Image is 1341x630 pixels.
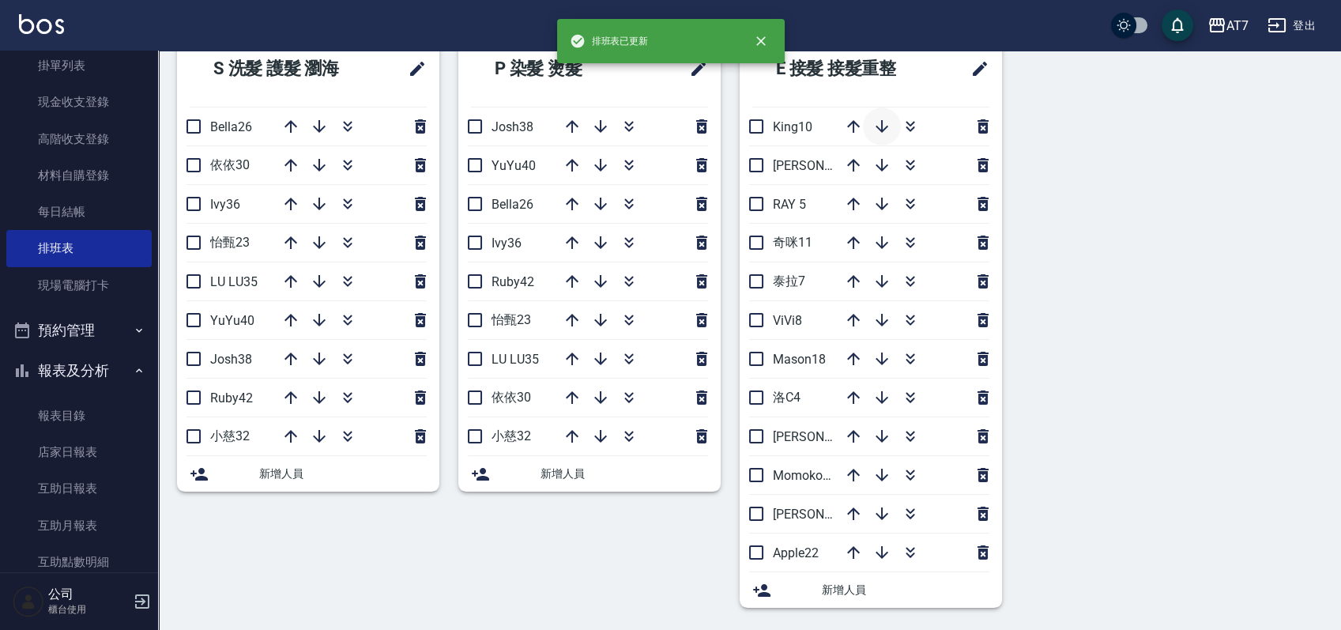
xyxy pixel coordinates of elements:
[6,267,152,304] a: 現場電腦打卡
[773,158,875,173] span: [PERSON_NAME]2
[492,236,522,251] span: Ivy36
[740,572,1002,608] div: 新增人員
[210,352,252,367] span: Josh38
[6,434,152,470] a: 店家日報表
[752,40,940,97] h2: E 接髮 接髮重整
[6,398,152,434] a: 報表目錄
[744,24,778,58] button: close
[773,197,806,212] span: RAY 5
[13,586,44,617] img: Person
[210,390,253,406] span: Ruby42
[492,158,536,173] span: YuYu40
[48,587,129,602] h5: 公司
[6,544,152,580] a: 互助點數明細
[6,84,152,120] a: 現金收支登錄
[773,313,802,328] span: ViVi8
[773,545,819,560] span: Apple22
[48,602,129,617] p: 櫃台使用
[6,507,152,544] a: 互助月報表
[6,350,152,391] button: 報表及分析
[773,235,812,250] span: 奇咪11
[19,14,64,34] img: Logo
[680,50,708,88] span: 修改班表的標題
[773,352,826,367] span: Mason18
[210,428,250,443] span: 小慈32
[1201,9,1255,42] button: AT7
[190,40,380,97] h2: S 洗髮 護髮 瀏海
[773,274,805,289] span: 泰拉7
[773,390,800,405] span: 洛C4
[6,121,152,157] a: 高階收支登錄
[210,157,250,172] span: 依依30
[773,468,837,483] span: Momoko12
[210,313,254,328] span: YuYu40
[398,50,427,88] span: 修改班表的標題
[259,466,427,482] span: 新增人員
[570,33,649,49] span: 排班表已更新
[492,428,531,443] span: 小慈32
[492,312,531,327] span: 怡甄23
[210,119,252,134] span: Bella26
[1162,9,1193,41] button: save
[6,470,152,507] a: 互助日報表
[541,466,708,482] span: 新增人員
[492,390,531,405] span: 依依30
[6,194,152,230] a: 每日結帳
[177,456,439,492] div: 新增人員
[773,507,875,522] span: [PERSON_NAME]6
[492,197,533,212] span: Bella26
[1261,11,1322,40] button: 登出
[458,456,721,492] div: 新增人員
[492,352,539,367] span: LU LU35
[210,235,250,250] span: 怡甄23
[6,157,152,194] a: 材料自購登錄
[773,119,812,134] span: King10
[471,40,642,97] h2: P 染髮 燙髮
[961,50,989,88] span: 修改班表的標題
[773,429,875,444] span: [PERSON_NAME]9
[822,582,989,598] span: 新增人員
[6,47,152,84] a: 掛單列表
[6,310,152,351] button: 預約管理
[210,197,240,212] span: Ivy36
[210,274,258,289] span: LU LU35
[492,119,533,134] span: Josh38
[492,274,534,289] span: Ruby42
[1226,16,1249,36] div: AT7
[6,230,152,266] a: 排班表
